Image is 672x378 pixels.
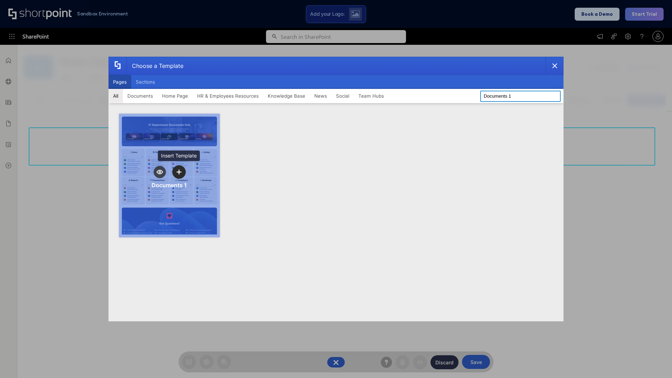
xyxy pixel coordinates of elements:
button: Team Hubs [354,89,388,103]
button: Sections [131,75,160,89]
button: Pages [108,75,131,89]
button: Social [331,89,354,103]
button: Home Page [157,89,192,103]
input: Search [480,91,561,102]
button: News [310,89,331,103]
div: Choose a Template [126,57,183,75]
iframe: Chat Widget [637,344,672,378]
button: HR & Employees Resources [192,89,263,103]
div: Documents 1 [152,182,187,189]
button: Documents [123,89,157,103]
button: All [108,89,123,103]
div: template selector [108,57,563,321]
button: Knowledge Base [263,89,310,103]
